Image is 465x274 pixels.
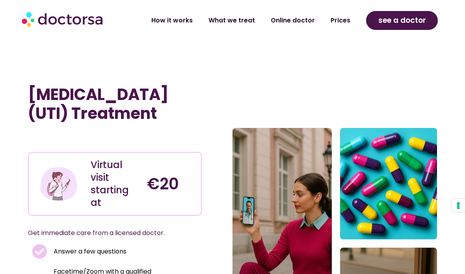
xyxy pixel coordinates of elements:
[32,135,150,144] iframe: Customer reviews powered by Trustpilot
[323,11,358,30] a: Prices
[28,85,202,123] h1: [MEDICAL_DATA] (UTI) Treatment
[263,11,323,30] a: Online doctor
[91,159,139,209] div: Virtual visit starting at
[147,174,195,193] h4: €20
[39,165,78,203] img: Illustration depicting a young woman in a casual outfit, engaged with her smartphone. She has a p...
[28,228,183,239] p: Get immediate care from a licensed doctor.
[378,14,426,27] span: see a doctor
[452,199,465,212] button: Your consent preferences for tracking technologies
[366,11,438,30] a: see a doctor
[52,246,126,257] span: Answer a few questions
[143,11,201,30] a: How it works
[201,11,263,30] a: What we treat
[126,11,358,30] nav: Menu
